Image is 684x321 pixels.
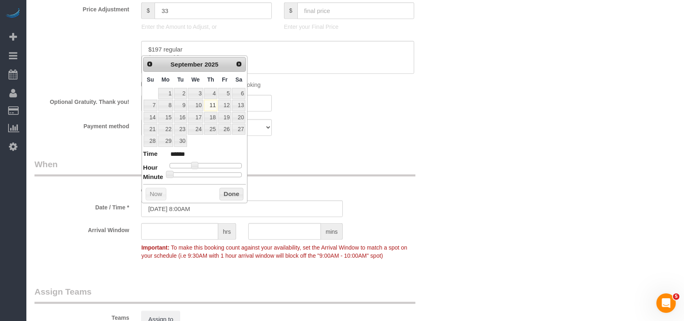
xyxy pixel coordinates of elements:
a: 3 [188,88,203,99]
label: Payment method [28,119,135,130]
a: 17 [188,112,203,123]
a: 14 [144,112,157,123]
a: 2 [174,88,187,99]
input: MM/DD/YYYY HH:MM [141,200,343,217]
dt: Minute [143,172,163,183]
a: 22 [158,124,173,135]
a: 24 [188,124,203,135]
a: 8 [158,100,173,111]
p: Enter the Amount to Adjust, or [141,23,271,31]
span: Thursday [207,76,214,83]
span: Next [236,61,242,67]
a: 20 [232,112,245,123]
label: Arrival Window [28,223,135,234]
span: $ [284,2,297,19]
p: Enter your Final Price [284,23,414,31]
span: 2025 [204,61,218,68]
a: 6 [232,88,245,99]
a: Prev [144,58,156,70]
dt: Hour [143,163,158,173]
a: 26 [218,124,231,135]
a: 1 [158,88,173,99]
a: Next [234,58,245,70]
a: 29 [158,136,173,146]
a: 5 [218,88,231,99]
label: Price Adjustment [28,2,135,13]
a: 23 [174,124,187,135]
legend: When [34,158,415,177]
span: Monday [161,76,170,83]
a: 27 [232,124,245,135]
strong: Important: [141,244,169,251]
span: Prev [146,61,153,67]
a: 15 [158,112,173,123]
a: 18 [204,112,217,123]
a: 13 [232,100,245,111]
span: hrs [218,223,236,240]
span: To make this booking count against your availability, set the Arrival Window to match a spot on y... [141,244,407,259]
a: 10 [188,100,203,111]
a: 7 [144,100,157,111]
a: 16 [174,112,187,123]
iframe: Intercom live chat [656,293,676,313]
a: 21 [144,124,157,135]
a: 12 [218,100,231,111]
span: September [170,61,203,68]
a: 30 [174,136,187,146]
input: final price [297,2,415,19]
span: Saturday [235,76,242,83]
span: $ [141,2,155,19]
button: Now [146,188,166,201]
dt: Time [143,149,158,159]
a: 28 [144,136,157,146]
a: 19 [218,112,231,123]
span: Tuesday [177,76,184,83]
a: 25 [204,124,217,135]
legend: Assign Teams [34,286,415,304]
span: 5 [673,293,680,300]
button: Done [219,188,243,201]
span: Sunday [147,76,154,83]
label: Date / Time * [28,200,135,211]
span: mins [321,223,343,240]
a: 9 [174,100,187,111]
a: 11 [204,100,217,111]
label: Optional Gratuity. Thank you! [28,95,135,106]
a: 4 [204,88,217,99]
span: Friday [222,76,228,83]
span: Wednesday [191,76,200,83]
img: Automaid Logo [5,8,21,19]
